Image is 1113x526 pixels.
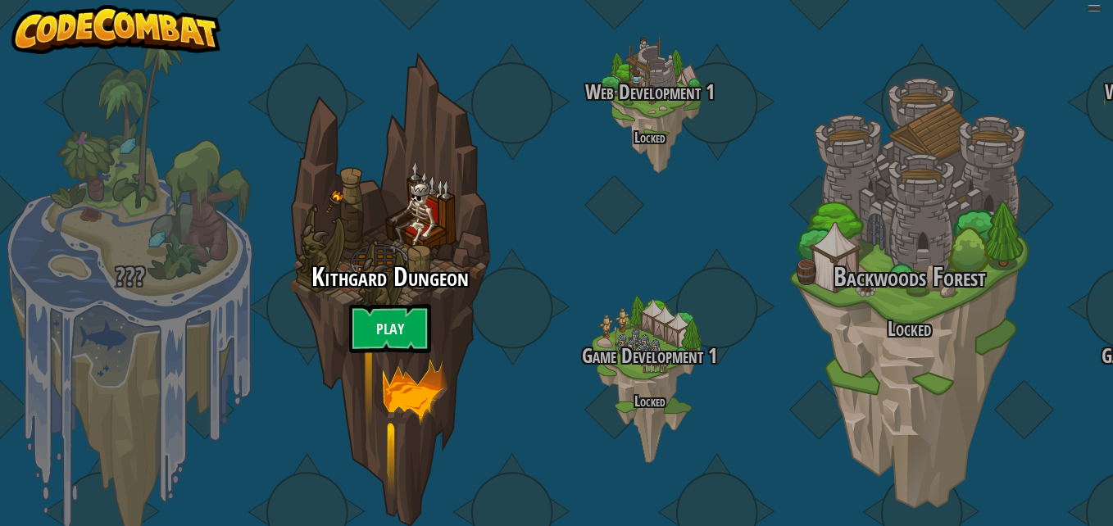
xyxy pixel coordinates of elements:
h4: Locked [520,393,779,409]
span: Backwoods Forest [834,259,986,294]
h4: Locked [520,129,779,145]
button: Adjust volume [1087,5,1102,11]
span: Game Development 1 [582,342,717,370]
img: CodeCombat - Learn how to code by playing a game [11,5,221,54]
span: Kithgard Dungeon [311,259,469,294]
span: Web Development 1 [585,78,715,106]
h3: Locked [779,318,1039,340]
a: Play [349,304,431,353]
